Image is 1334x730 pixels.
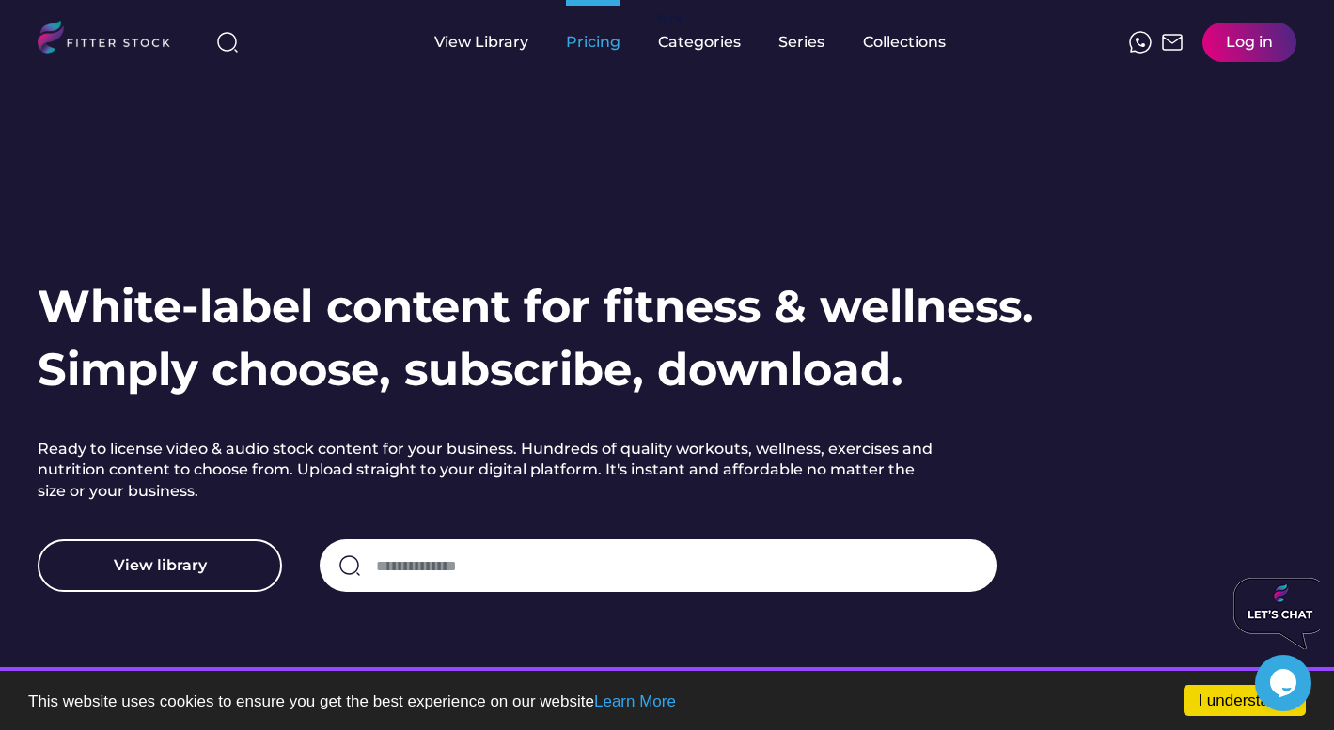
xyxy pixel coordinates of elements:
img: search-normal.svg [338,554,361,577]
img: Chat attention grabber [8,8,102,79]
img: search-normal%203.svg [216,31,239,54]
a: Learn More [594,692,676,710]
iframe: chat widget [1226,570,1320,657]
div: View Library [434,32,528,53]
div: fvck [658,9,683,28]
button: View library [38,539,282,592]
div: Collections [863,32,946,53]
img: LOGO.svg [38,21,186,59]
img: Frame%2051.svg [1161,31,1184,54]
img: meteor-icons_whatsapp%20%281%29.svg [1129,31,1152,54]
a: I understand! [1184,685,1306,716]
div: Log in [1226,32,1273,53]
div: Pricing [566,32,620,53]
iframe: chat widget [1255,655,1315,711]
h1: White-label content for fitness & wellness. Simply choose, subscribe, download. [38,275,1034,401]
h2: Ready to license video & audio stock content for your business. Hundreds of quality workouts, wel... [38,439,940,502]
div: Categories [658,32,741,53]
p: This website uses cookies to ensure you get the best experience on our website [28,693,1306,709]
div: Series [778,32,825,53]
